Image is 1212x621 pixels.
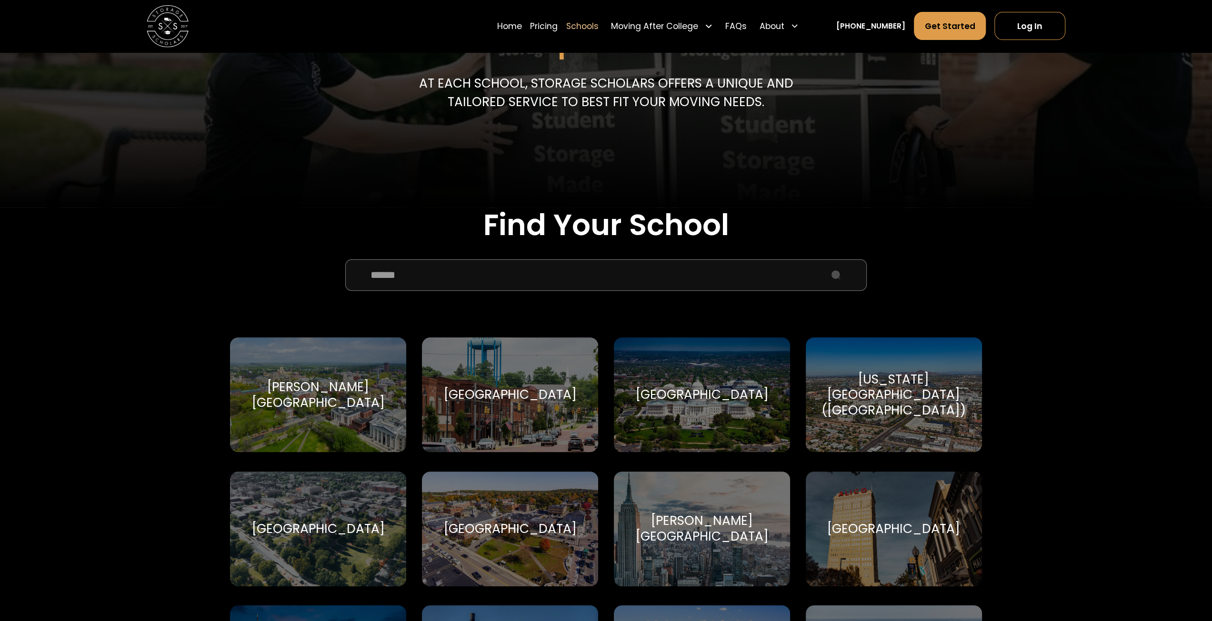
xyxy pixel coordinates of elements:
[759,20,784,32] div: About
[827,521,960,537] div: [GEOGRAPHIC_DATA]
[422,472,598,586] a: Go to selected school
[836,20,905,31] a: [PHONE_NUMBER]
[530,11,558,40] a: Pricing
[422,337,598,452] a: Go to selected school
[806,337,982,452] a: Go to selected school
[230,472,406,586] a: Go to selected school
[614,472,790,586] a: Go to selected school
[444,387,577,403] div: [GEOGRAPHIC_DATA]
[806,472,982,586] a: Go to selected school
[635,387,768,403] div: [GEOGRAPHIC_DATA]
[607,11,717,40] div: Moving After College
[230,337,406,452] a: Go to selected school
[755,11,803,40] div: About
[611,20,698,32] div: Moving After College
[566,11,599,40] a: Schools
[416,74,797,111] p: At each school, storage scholars offers a unique and tailored service to best fit your Moving needs.
[497,11,522,40] a: Home
[230,207,982,243] h2: Find Your School
[725,11,747,40] a: FAQs
[243,379,394,411] div: [PERSON_NAME][GEOGRAPHIC_DATA]
[818,372,969,419] div: [US_STATE][GEOGRAPHIC_DATA] ([GEOGRAPHIC_DATA])
[914,12,986,40] a: Get Started
[147,5,189,47] img: Storage Scholars main logo
[626,513,777,544] div: [PERSON_NAME][GEOGRAPHIC_DATA]
[994,12,1065,40] a: Log In
[614,337,790,452] a: Go to selected school
[252,521,385,537] div: [GEOGRAPHIC_DATA]
[444,521,577,537] div: [GEOGRAPHIC_DATA]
